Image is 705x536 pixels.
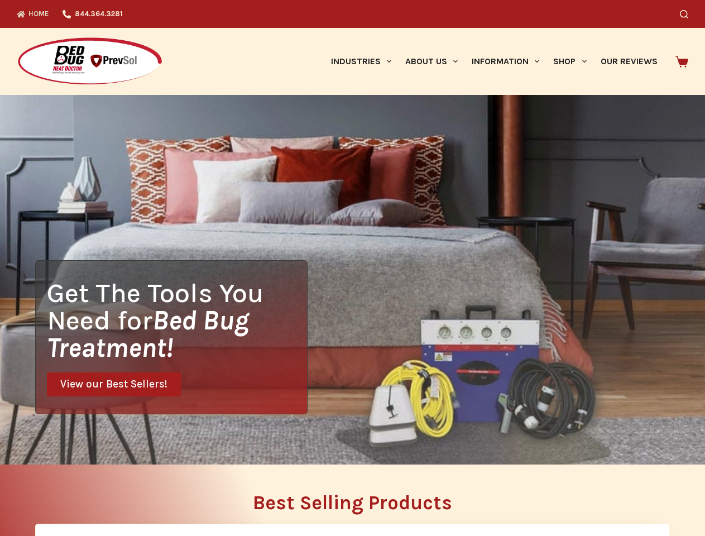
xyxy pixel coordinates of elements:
h2: Best Selling Products [35,493,670,513]
a: Shop [546,28,593,95]
a: Information [465,28,546,95]
nav: Primary [324,28,664,95]
img: Prevsol/Bed Bug Heat Doctor [17,37,163,87]
i: Bed Bug Treatment! [47,304,249,363]
a: View our Best Sellers! [47,372,181,396]
button: Search [680,10,688,18]
h1: Get The Tools You Need for [47,279,307,361]
a: Industries [324,28,398,95]
span: View our Best Sellers! [60,379,167,390]
a: Our Reviews [593,28,664,95]
a: About Us [398,28,464,95]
